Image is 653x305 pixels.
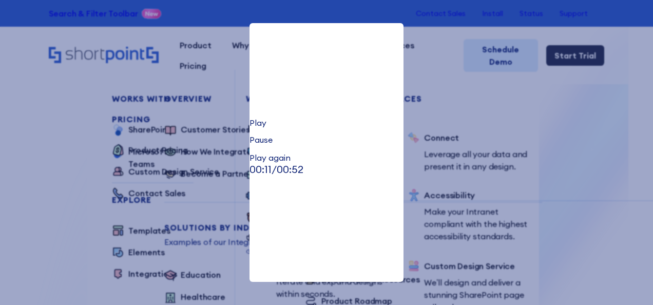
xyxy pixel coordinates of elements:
span: 00:11 [249,163,272,176]
span: 00:52 [277,163,303,176]
p: / [249,162,404,177]
video: Your browser does not support the video tag. [249,23,404,100]
div: Play [249,119,404,127]
div: Pause [249,136,404,144]
div: Play again [249,154,404,162]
